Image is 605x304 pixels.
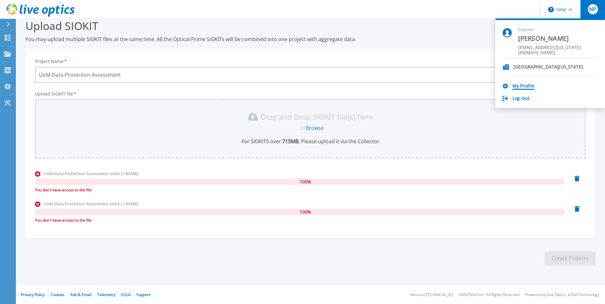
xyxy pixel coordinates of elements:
[261,114,373,120] p: Drag and Drop SIOKIT file(s) here
[518,34,598,43] span: [PERSON_NAME]
[97,292,115,297] a: Telemetry
[300,179,311,185] span: 100 %
[35,91,586,96] p: Upload SIOKIT file
[35,59,67,64] label: Project Name
[306,124,324,131] a: Browse
[39,138,582,145] p: For SIOKITS over , Please upload it via the Collector
[51,292,65,297] a: Cookies
[518,27,598,32] span: End User
[589,7,596,12] span: NP
[512,96,529,102] a: Log Out
[35,217,565,223] div: You don't have access to the file
[512,83,534,89] a: My Profile
[39,112,582,145] div: Drag and Drop SIOKIT file(s) here OrBrowseFor SIOKITS over 715MB, Please upload it via the Collector
[21,292,45,297] a: Privacy Policy
[525,293,599,297] li: Powered by Live Optics, a Dell Technology
[70,292,92,297] a: Ads & Email
[300,124,306,131] span: Or
[281,138,299,145] b: 715 MB
[136,292,150,297] a: Support
[513,64,583,70] p: [GEOGRAPHIC_DATA][US_STATE]
[121,292,131,297] a: EULA
[35,187,565,193] div: You don't have access to the file
[25,36,595,43] p: You may upload multiple SIOKIT files at the same time. All the Optical Prime SIOKITs will be comb...
[459,293,519,297] li: © 2025 Dell Inc. All Rights Reserved
[44,201,139,207] span: UoM-Data-Protection-Assessment.siokit (1.86MB)
[300,209,311,215] span: 100 %
[518,45,598,51] span: [EMAIL_ADDRESS][US_STATE][DOMAIN_NAME]
[44,171,139,176] span: UoM-Data-Protection-Assessment.siokit (1.86MB)
[25,18,595,33] h3: Upload SIOKIT
[410,293,453,297] li: Version: [TECHNICAL_ID]
[545,251,595,265] button: Create Projects
[35,67,586,83] input: Enter Project Name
